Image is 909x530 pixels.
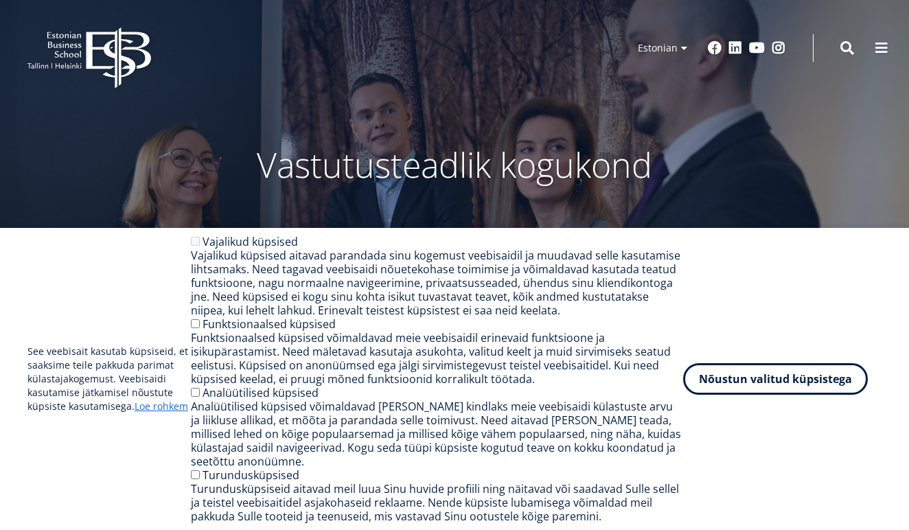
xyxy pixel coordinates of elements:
[191,331,683,386] div: Funktsionaalsed küpsised võimaldavad meie veebisaidil erinevaid funktsioone ja isikupärastamist. ...
[203,385,319,400] label: Analüütilised küpsised
[708,41,722,55] a: Facebook
[91,144,818,185] p: Vastutusteadlik kogukond
[683,363,868,395] button: Nõustun valitud küpsistega
[772,41,785,55] a: Instagram
[191,249,683,317] div: Vajalikud küpsised aitavad parandada sinu kogemust veebisaidil ja muudavad selle kasutamise lihts...
[191,482,683,523] div: Turundusküpsiseid aitavad meil luua Sinu huvide profiili ning näitavad või saadavad Sulle sellel ...
[203,468,299,483] label: Turundusküpsised
[203,234,298,249] label: Vajalikud küpsised
[749,41,765,55] a: Youtube
[728,41,742,55] a: Linkedin
[191,400,683,468] div: Analüütilised küpsised võimaldavad [PERSON_NAME] kindlaks meie veebisaidi külastuste arvu ja liik...
[203,316,336,332] label: Funktsionaalsed küpsised
[27,345,191,413] p: See veebisait kasutab küpsiseid, et saaksime teile pakkuda parimat külastajakogemust. Veebisaidi ...
[135,400,188,413] a: Loe rohkem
